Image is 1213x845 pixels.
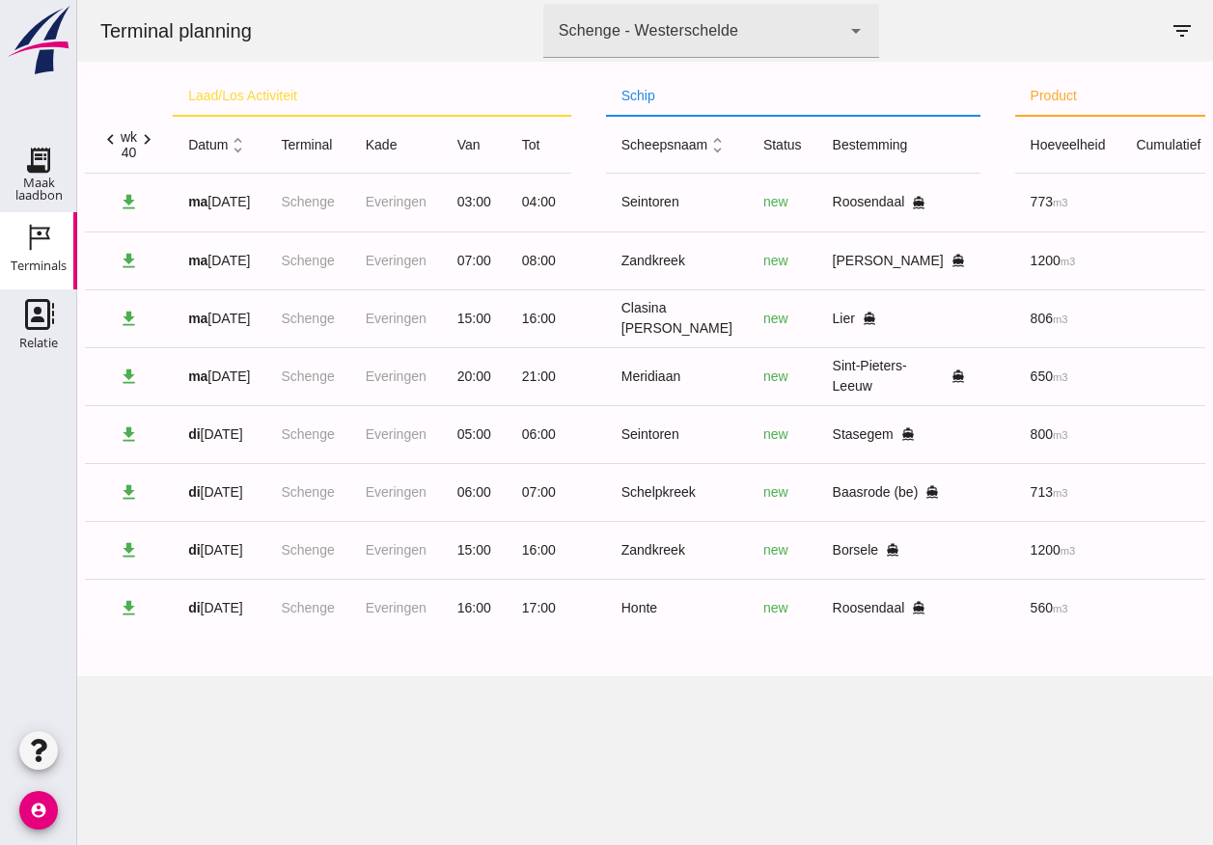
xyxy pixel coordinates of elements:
[938,463,1044,521] td: 713
[544,424,655,445] div: Seintoren
[671,289,740,347] td: new
[188,463,272,521] td: Schenge
[756,356,888,396] div: Sint-Pieters-Leeuw
[756,540,888,560] div: Borsele
[756,192,888,212] div: Roosendaal
[11,259,67,272] div: Terminals
[630,135,650,155] i: unfold_more
[273,463,365,521] td: Everingen
[938,405,1044,463] td: 800
[976,603,991,614] small: m3
[756,309,888,329] div: Lier
[111,253,130,268] strong: ma
[43,129,60,145] div: wk
[43,145,60,160] div: 40
[756,251,888,271] div: [PERSON_NAME]
[835,196,848,209] i: directions_boat
[938,347,1044,405] td: 650
[273,232,365,289] td: Everingen
[671,232,740,289] td: new
[380,600,414,615] span: 16:00
[111,311,130,326] strong: ma
[445,426,479,442] span: 06:00
[671,405,740,463] td: new
[544,192,655,212] div: Seintoren
[111,368,130,384] strong: ma
[111,137,171,152] span: datum
[529,77,903,116] th: schip
[848,485,862,499] i: directions_boat
[938,521,1044,579] td: 1200
[429,116,494,174] th: tot
[111,192,173,212] div: [DATE]
[273,405,365,463] td: Everingen
[445,368,479,384] span: 21:00
[874,369,888,383] i: directions_boat
[740,116,903,174] th: bestemming
[4,5,73,76] img: logo-small.a267ee39.svg
[380,253,414,268] span: 07:00
[544,540,655,560] div: Zandkreek
[41,424,62,445] i: download
[111,426,123,442] strong: di
[188,405,272,463] td: Schenge
[445,194,479,209] span: 04:00
[1043,116,1139,174] th: cumulatief
[938,232,1044,289] td: 1200
[671,521,740,579] td: new
[671,174,740,232] td: new
[544,298,655,339] div: Clasina [PERSON_NAME]
[445,253,479,268] span: 08:00
[111,309,173,329] div: [DATE]
[19,337,58,349] div: Relatie
[188,174,272,232] td: Schenge
[111,194,130,209] strong: ma
[380,484,414,500] span: 06:00
[273,289,365,347] td: Everingen
[445,600,479,615] span: 17:00
[41,192,62,212] i: download
[111,540,173,560] div: [DATE]
[445,311,479,326] span: 16:00
[809,543,822,557] i: directions_boat
[96,77,494,116] th: laad/los activiteit
[544,482,655,503] div: Schelpkreek
[544,251,655,271] div: Zandkreek
[983,256,999,267] small: m3
[671,347,740,405] td: new
[188,579,272,637] td: Schenge
[671,463,740,521] td: new
[188,289,272,347] td: Schenge
[482,19,661,42] div: Schenge - Westerschelde
[380,542,414,558] span: 15:00
[983,545,999,557] small: m3
[273,579,365,637] td: Everingen
[111,251,173,271] div: [DATE]
[41,251,62,271] i: download
[19,791,58,830] i: account_circle
[111,600,123,615] strong: di
[273,521,365,579] td: Everingen
[111,367,173,387] div: [DATE]
[544,137,651,152] span: scheepsnaam
[111,424,173,445] div: [DATE]
[365,116,429,174] th: van
[756,598,888,618] div: Roosendaal
[60,129,80,150] i: chevron_right
[767,19,790,42] i: arrow_drop_down
[111,484,123,500] strong: di
[23,129,43,150] i: chevron_left
[41,598,62,618] i: download
[380,311,414,326] span: 15:00
[111,482,173,503] div: [DATE]
[824,427,838,441] i: directions_boat
[111,598,173,618] div: [DATE]
[756,482,888,503] div: Baasrode (be)
[938,289,1044,347] td: 806
[1093,19,1117,42] i: filter_list
[544,598,655,618] div: Honte
[874,254,888,267] i: directions_boat
[445,484,479,500] span: 07:00
[976,429,991,441] small: m3
[8,17,190,44] div: Terminal planning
